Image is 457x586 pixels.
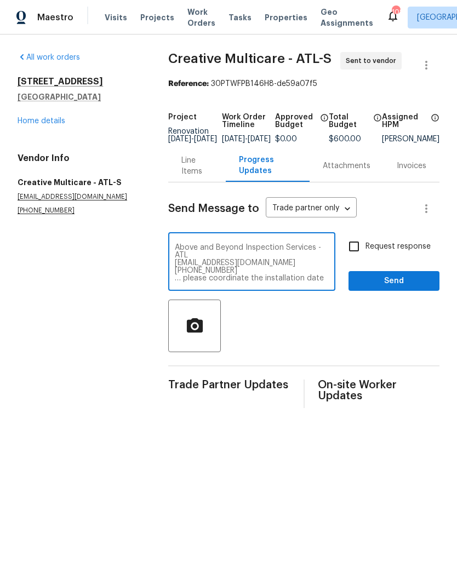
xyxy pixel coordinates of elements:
h5: Creative Multicare - ATL-S [18,177,142,188]
div: Line Items [181,155,212,177]
span: [DATE] [222,135,245,143]
textarea: The GC assigned to this property is… Above and Beyond Inspection Services - ATL [EMAIL_ADDRESS][D... [175,244,329,282]
span: Tasks [229,14,252,21]
h5: Assigned HPM [382,113,427,129]
h4: Vendor Info [18,153,142,164]
div: 30PTWFPB146H8-de59a07f5 [168,78,439,89]
div: 108 [392,7,399,18]
span: Creative Multicare - ATL-S [168,52,332,65]
span: [DATE] [194,135,217,143]
span: Properties [265,12,307,23]
h5: Project [168,113,197,121]
h5: Work Order Timeline [222,113,276,129]
span: Request response [365,241,431,252]
span: $0.00 [275,135,297,143]
h5: Approved Budget [275,113,317,129]
button: Send [349,271,439,291]
span: Geo Assignments [321,7,373,28]
span: The hpm assigned to this work order. [431,113,439,135]
span: Renovation [168,128,217,143]
h5: Total Budget [329,113,370,129]
b: Reference: [168,80,209,88]
div: Trade partner only [266,200,357,218]
span: - [168,135,217,143]
span: Send [357,274,431,288]
span: Send Message to [168,203,259,214]
span: On-site Worker Updates [318,380,440,401]
span: The total cost of line items that have been proposed by Opendoor. This sum includes line items th... [373,113,382,135]
span: [DATE] [248,135,271,143]
div: Progress Updates [239,154,297,176]
span: Maestro [37,12,73,23]
div: Invoices [397,160,426,171]
span: Work Orders [187,7,215,28]
a: All work orders [18,54,80,61]
span: Visits [105,12,127,23]
div: [PERSON_NAME] [382,135,439,143]
span: Sent to vendor [346,55,401,66]
span: Projects [140,12,174,23]
span: $600.00 [329,135,361,143]
span: The total cost of line items that have been approved by both Opendoor and the Trade Partner. This... [320,113,329,135]
span: [DATE] [168,135,191,143]
a: Home details [18,117,65,125]
span: - [222,135,271,143]
div: Attachments [323,160,370,171]
span: Trade Partner Updates [168,380,290,390]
